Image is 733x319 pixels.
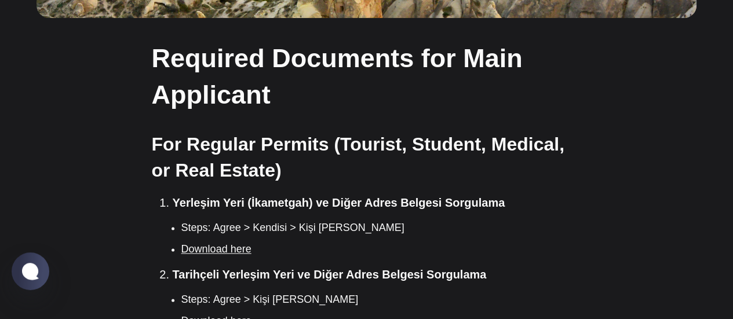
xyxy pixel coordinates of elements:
[152,131,581,184] h3: For Regular Permits (Tourist, Student, Medical, or Real Estate)
[173,268,487,281] strong: Tarihçeli Yerleşim Yeri ve Diğer Adres Belgesi Sorgulama
[173,196,505,209] strong: Yerleşim Yeri (İkametgah) ve Diğer Adres Belgesi Sorgulama
[181,220,581,236] li: Steps: Agree > Kendisi > Kişi [PERSON_NAME]
[181,292,581,307] li: Steps: Agree > Kişi [PERSON_NAME]
[152,40,581,113] h2: Required Documents for Main Applicant
[181,243,251,255] a: Download here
